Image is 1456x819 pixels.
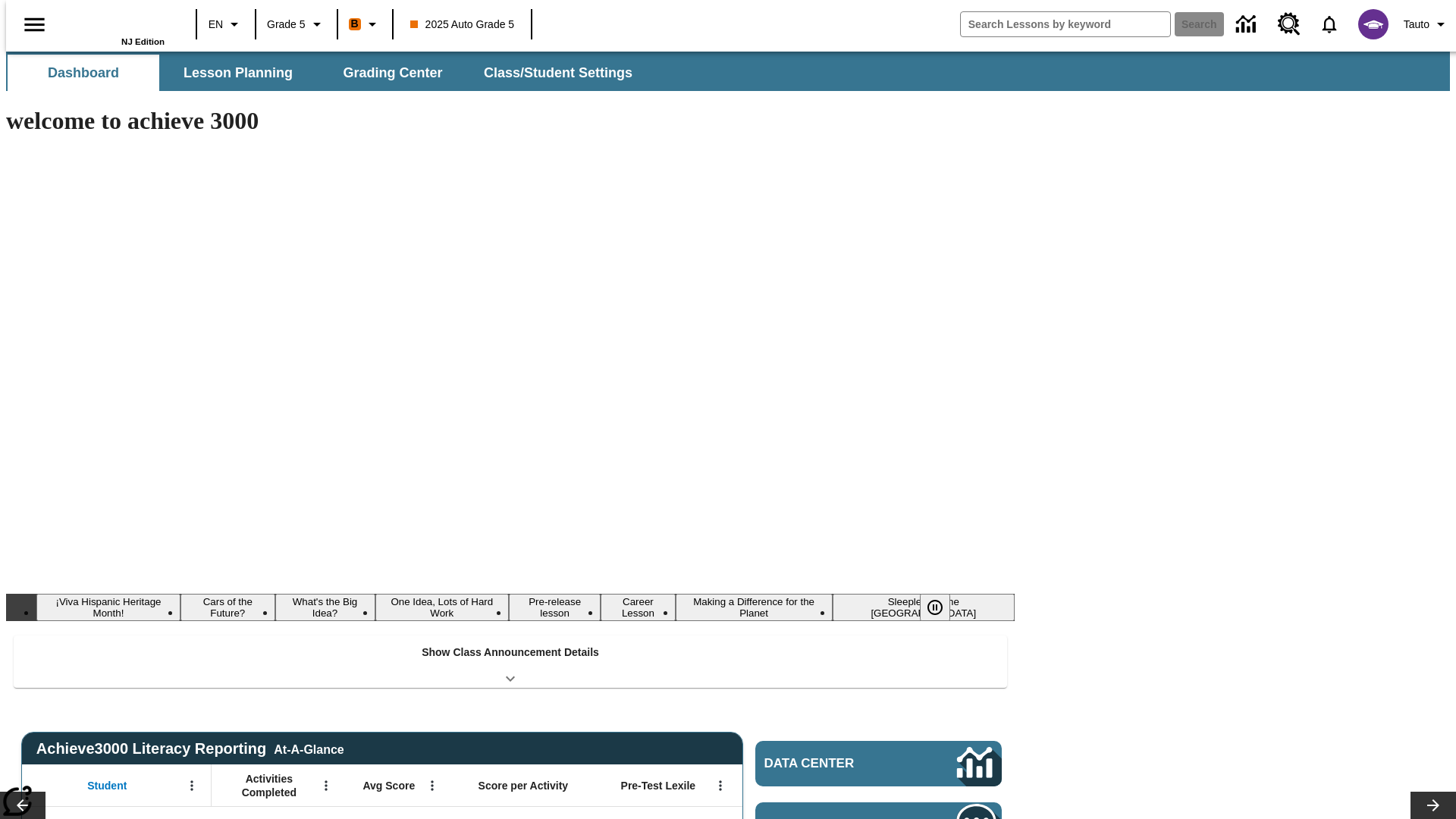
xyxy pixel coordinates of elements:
button: Select a new avatar [1349,5,1398,44]
button: Class/Student Settings [472,55,645,91]
div: Pause [920,594,965,621]
div: Home [66,5,165,46]
button: Slide 8 Sleepless in the Animal Kingdom [833,594,1015,621]
span: EN [209,17,223,33]
div: Show Class Announcement Details [14,635,1007,688]
div: At-A-Glance [274,740,344,757]
p: Show Class Announcement Details [422,645,599,661]
button: Open Menu [709,774,732,797]
button: Boost Class color is orange. Change class color [343,11,388,38]
button: Profile/Settings [1398,11,1456,38]
span: NJ Edition [121,37,165,46]
span: B [351,14,359,33]
span: Activities Completed [219,772,319,799]
a: Data Center [755,741,1002,786]
span: Tauto [1404,17,1429,33]
span: Class/Student Settings [484,64,632,82]
span: Grade 5 [267,17,306,33]
span: Data Center [764,756,906,771]
button: Dashboard [8,55,159,91]
button: Slide 7 Making a Difference for the Planet [676,594,833,621]
span: Pre-Test Lexile [621,779,696,792]
button: Open Menu [315,774,337,797]
button: Grading Center [317,55,469,91]
button: Slide 3 What's the Big Idea? [275,594,375,621]
span: 2025 Auto Grade 5 [410,17,515,33]
button: Lesson carousel, Next [1410,792,1456,819]
button: Grade: Grade 5, Select a grade [261,11,332,38]
button: Pause [920,594,950,621]
h1: welcome to achieve 3000 [6,107,1015,135]
img: avatar image [1358,9,1389,39]
a: Resource Center, Will open in new tab [1269,4,1310,45]
button: Slide 5 Pre-release lesson [509,594,601,621]
button: Slide 4 One Idea, Lots of Hard Work [375,594,510,621]
a: Data Center [1227,4,1269,45]
div: SubNavbar [6,52,1450,91]
button: Lesson Planning [162,55,314,91]
span: Avg Score [362,779,415,792]
button: Slide 1 ¡Viva Hispanic Heritage Month! [36,594,180,621]
button: Slide 6 Career Lesson [601,594,675,621]
button: Open Menu [180,774,203,797]
span: Score per Activity [479,779,569,792]
span: Grading Center [343,64,442,82]
span: Dashboard [48,64,119,82]
a: Home [66,7,165,37]
input: search field [961,12,1170,36]
span: Lesson Planning [184,64,293,82]
button: Open Menu [421,774,444,797]
div: SubNavbar [6,55,646,91]
span: Achieve3000 Literacy Reporting [36,740,344,758]
button: Language: EN, Select a language [202,11,250,38]
a: Notifications [1310,5,1349,44]
button: Open side menu [12,2,57,47]
span: Student [87,779,127,792]
button: Slide 2 Cars of the Future? [180,594,275,621]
